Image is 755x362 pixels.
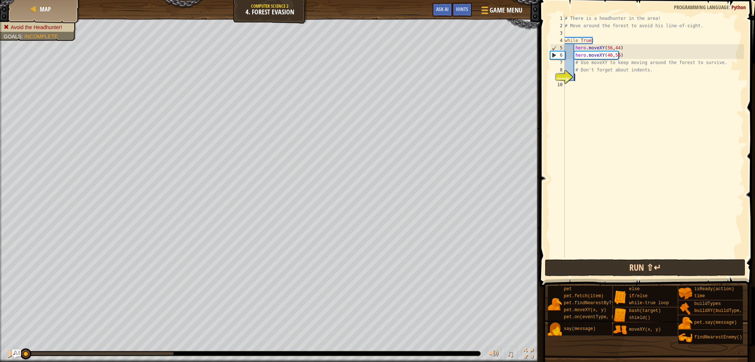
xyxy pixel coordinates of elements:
[476,3,527,20] button: Game Menu
[678,287,692,301] img: portrait.png
[432,3,452,17] button: Ask AI
[731,4,746,11] span: Python
[678,331,692,345] img: portrait.png
[629,301,669,306] span: while-true loop
[521,347,536,362] button: Toggle fullscreen
[694,287,734,292] span: isReady(action)
[564,307,606,313] span: pet.moveXY(x, y)
[613,308,627,322] img: portrait.png
[694,320,737,325] span: pet.say(message)
[694,294,705,299] span: time
[38,5,51,13] a: Map
[550,22,565,29] div: 2
[629,287,640,292] span: else
[456,6,468,13] span: Hints
[21,34,24,39] span: :
[548,297,562,311] img: portrait.png
[564,326,595,331] span: say(message)
[550,29,565,37] div: 3
[548,322,562,336] img: portrait.png
[674,4,729,11] span: Programming language
[629,315,650,320] span: shield()
[564,294,603,299] span: pet.fetch(item)
[550,81,565,88] div: 10
[613,323,627,337] img: portrait.png
[4,24,71,31] li: Avoid the Headhunter!
[564,314,633,320] span: pet.on(eventType, handler)
[550,44,565,52] div: 5
[550,59,565,66] div: 7
[436,6,449,13] span: Ask AI
[550,37,565,44] div: 4
[545,259,745,276] button: Run ⇧↵
[564,301,635,306] span: pet.findNearestByType(type)
[564,287,572,292] span: pet
[678,301,692,315] img: portrait.png
[24,34,58,39] span: Incomplete
[729,4,731,11] span: :
[694,301,721,306] span: buildTypes
[40,5,51,13] span: Map
[550,15,565,22] div: 1
[487,347,501,362] button: Adjust volume
[4,34,21,39] span: Goals
[12,349,21,358] button: Ask AI
[4,347,18,362] button: Ctrl + P: Pause
[507,348,514,359] span: ♫
[629,294,647,299] span: if/else
[550,52,565,59] div: 6
[694,335,742,340] span: findNearestEnemy()
[11,24,62,30] span: Avoid the Headhunter!
[629,308,661,313] span: bash(target)
[678,316,692,330] img: portrait.png
[490,6,522,15] span: Game Menu
[550,74,565,81] div: 9
[629,327,661,332] span: moveXY(x, y)
[550,66,565,74] div: 8
[505,347,518,362] button: ♫
[613,290,627,304] img: portrait.png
